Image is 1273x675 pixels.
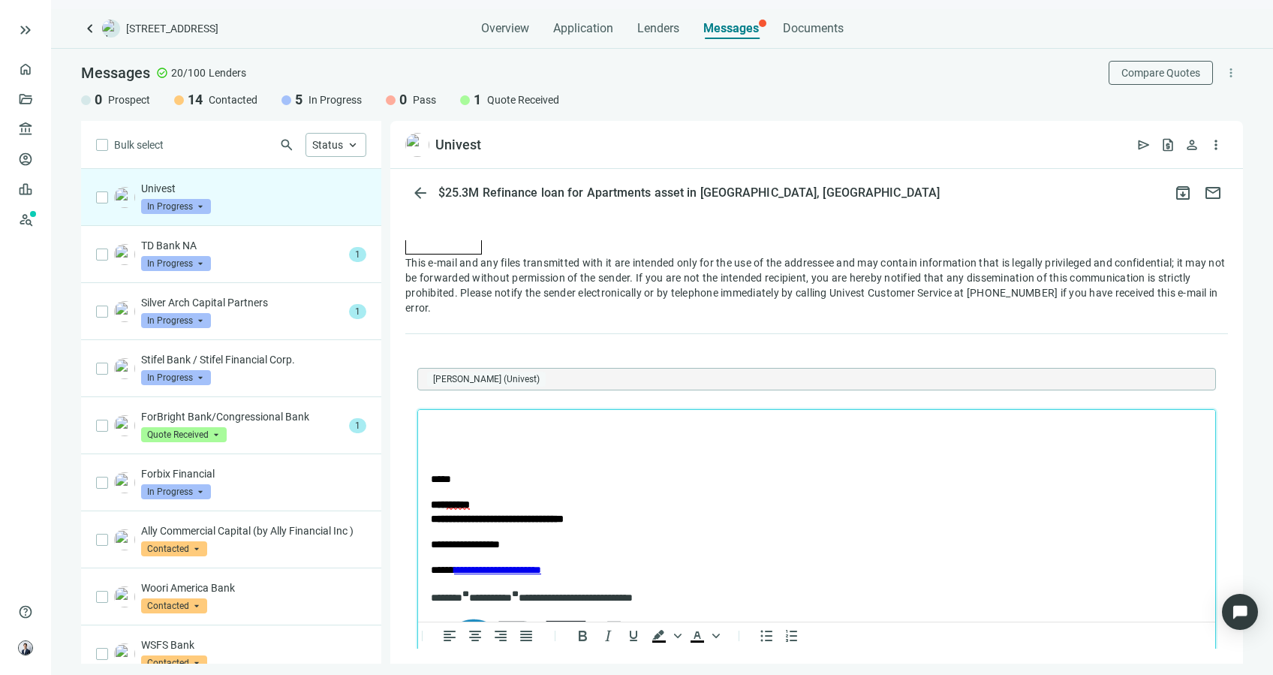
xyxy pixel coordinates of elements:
iframe: Rich Text Area [418,410,1215,622]
img: a4734ad7-3cfd-4195-9af3-d67550dad344.png [114,643,135,664]
span: check_circle [156,67,168,79]
span: search [279,137,294,152]
div: Open Intercom Messenger [1222,594,1258,630]
p: Woori America Bank [141,580,366,595]
img: 9c74dd18-5a3a-48e1-bbf5-cac8b8b48b2c [114,472,135,493]
span: Status [312,139,343,151]
span: Contacted [141,655,207,670]
div: Text color Black [685,627,722,645]
a: keyboard_arrow_left [81,20,99,38]
img: YYZ2VZas1ta_1GlZn47hg9eANRD03HAFZLrWu70lb5ThelsLRf6jjUMrztOS-_5dICnitv4gmq8SGXs6WQ3XQdqdoc-f8srfd... [25,206,227,286]
span: archive [1174,184,1192,202]
span: 1 [349,304,366,319]
button: Numbered list [779,627,805,645]
span: Contacted [141,598,207,613]
span: Lenders [637,21,679,36]
span: Documents [783,21,844,36]
img: d56b75cd-040b-43bc-90f2-f3873d3717cc [114,301,135,322]
img: d33d5152-f2c0-4a27-b791-44f52b1dd81e [114,187,135,208]
body: Rich Text Area. Press ALT-0 for help. [12,12,785,359]
span: 0 [399,91,407,109]
span: more_vert [1208,137,1223,152]
div: Univest [435,136,481,154]
span: Bulk select [114,137,164,153]
button: send [1132,133,1156,157]
img: 6c40ddf9-8141-45da-b156-0a96a48bf26c [114,529,135,550]
p: WSFS Bank [141,637,366,652]
button: Align right [488,627,513,645]
span: 14 [188,91,203,109]
span: 1 [349,418,366,433]
button: Bullet list [754,627,779,645]
button: mail [1198,178,1228,208]
span: 1 [349,247,366,262]
img: b20b16a3-30b9-45b5-928c-eb6a143b3863 [114,358,135,379]
span: In Progress [308,92,362,107]
span: Quote Received [141,427,227,442]
span: Quote Received [487,92,559,107]
img: 84d10de0-9b6e-4a0d-801e-8242029ca7e2.png [114,244,135,265]
button: Underline [621,627,646,645]
span: Messages [81,64,150,82]
button: Align left [437,627,462,645]
span: more_vert [1224,66,1238,80]
div: $25.3M Refinance loan for Apartments asset in [GEOGRAPHIC_DATA], [GEOGRAPHIC_DATA] [435,185,943,200]
p: Forbix Financial [141,466,366,481]
button: Align center [462,627,488,645]
span: Contacted [141,541,207,556]
button: person [1180,133,1204,157]
span: 20/100 [171,65,206,80]
button: keyboard_double_arrow_right [17,21,35,39]
div: Background color Black [646,627,684,645]
img: d33d5152-f2c0-4a27-b791-44f52b1dd81e [405,133,429,157]
span: 0 [95,91,102,109]
span: Pass [413,92,436,107]
span: mail [1204,184,1222,202]
span: help [18,604,33,619]
span: In Progress [141,256,211,271]
span: In Progress [141,370,211,385]
span: Overview [481,21,529,36]
span: keyboard_arrow_up [346,138,360,152]
button: request_quote [1156,133,1180,157]
span: In Progress [141,199,211,214]
span: 5 [295,91,302,109]
span: Chris Eckardt (Univest) [427,372,546,387]
span: Prospect [108,92,150,107]
p: Univest [141,181,366,196]
span: person [1184,137,1199,152]
button: arrow_back [405,178,435,208]
button: archive [1168,178,1198,208]
button: Bold [570,627,595,645]
p: Ally Commercial Capital (by Ally Financial Inc ) [141,523,366,538]
span: In Progress [141,313,211,328]
span: Contacted [209,92,257,107]
span: Application [553,21,613,36]
img: deal-logo [102,20,120,38]
p: ForBright Bank/Congressional Bank [141,409,343,424]
span: arrow_back [411,184,429,202]
p: Silver Arch Capital Partners [141,295,343,310]
p: Stifel Bank / Stifel Financial Corp. [141,352,366,367]
button: Justify [513,627,539,645]
button: more_vert [1219,61,1243,85]
span: request_quote [1160,137,1175,152]
span: 1 [474,91,481,109]
span: [STREET_ADDRESS] [126,21,218,36]
span: In Progress [141,484,211,499]
img: avatar [19,641,32,655]
span: Messages [703,21,759,35]
span: [PERSON_NAME] (Univest) [433,372,540,387]
span: send [1136,137,1151,152]
button: Italic [595,627,621,645]
span: Lenders [209,65,246,80]
span: account_balance [18,122,29,137]
img: a6098459-e241-47ac-94a0-544ff2dbc5ce [114,415,135,436]
button: Compare Quotes [1109,61,1213,85]
p: TD Bank NA [141,238,343,253]
span: Compare Quotes [1121,67,1200,79]
img: 48e47697-9961-4d19-8b6c-4b7253333549.png [114,586,135,607]
button: more_vert [1204,133,1228,157]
